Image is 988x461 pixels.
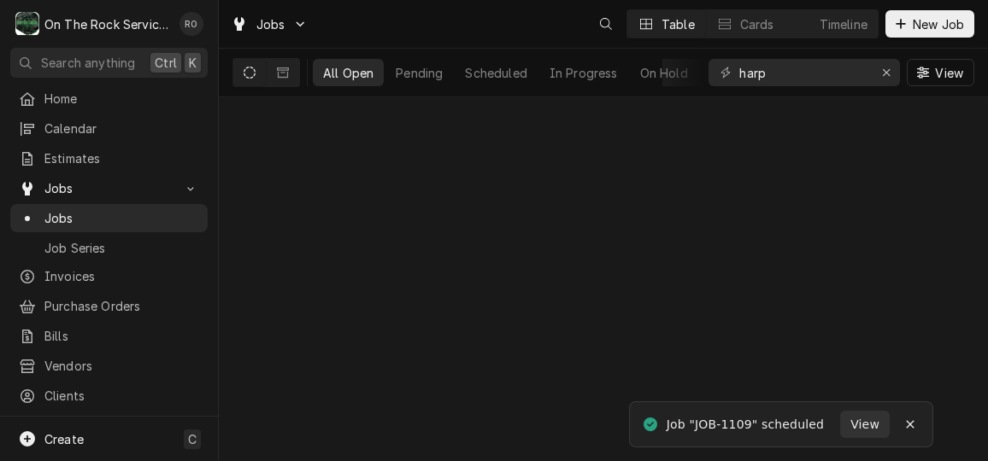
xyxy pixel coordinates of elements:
a: Purchase Orders [10,292,208,320]
a: Job Series [10,234,208,262]
div: Timeline [820,15,867,33]
span: K [189,54,197,72]
a: Go to Jobs [224,10,315,38]
span: View [932,64,967,82]
a: Bills [10,322,208,350]
div: Job "JOB-1109" scheduled [667,416,826,434]
a: Home [10,85,208,113]
div: Rich Ortega's Avatar [179,12,203,36]
a: Vendors [10,352,208,380]
a: Jobs [10,204,208,232]
span: Calendar [44,120,199,137]
button: New Job [885,10,974,38]
button: Erase input [873,59,900,86]
a: Go to Jobs [10,174,208,202]
span: View [847,416,883,434]
span: C [188,430,197,448]
div: Cards [740,15,774,33]
div: All Open [323,64,373,82]
span: Purchase Orders [44,297,199,315]
div: On Hold [640,64,688,82]
div: Scheduled [465,64,526,82]
a: Estimates [10,144,208,172]
button: View [907,59,974,86]
span: Vendors [44,357,199,375]
button: View [840,411,890,438]
span: Jobs [44,179,173,197]
span: Home [44,90,199,108]
span: Clients [44,387,199,405]
div: RO [179,12,203,36]
a: Invoices [10,262,208,290]
span: Job Series [44,239,199,257]
span: Estimates [44,149,199,167]
div: On The Rock Services's Avatar [15,12,39,36]
span: Jobs [44,209,199,227]
a: Calendar [10,114,208,143]
a: Clients [10,382,208,410]
span: Ctrl [155,54,177,72]
a: Go to Pricebook [10,411,208,440]
button: Search anythingCtrlK [10,48,208,78]
span: Bills [44,327,199,345]
div: In Progress [550,64,618,82]
span: Search anything [41,54,135,72]
span: New Job [909,15,967,33]
span: Jobs [256,15,285,33]
div: On The Rock Services [44,15,170,33]
button: Open search [592,10,620,38]
span: Invoices [44,267,199,285]
input: Keyword search [739,59,867,86]
div: Pending [396,64,443,82]
span: Create [44,432,84,446]
div: Table [662,15,695,33]
div: O [15,12,39,36]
